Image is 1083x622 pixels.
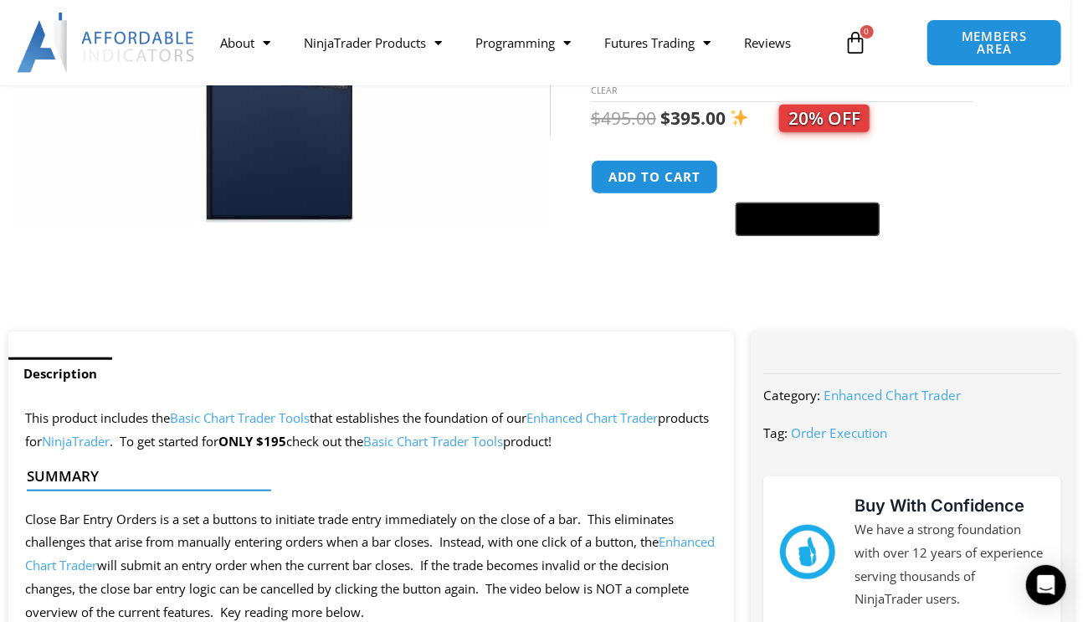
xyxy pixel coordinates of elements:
bdi: 495.00 [591,106,656,130]
span: 0 [860,25,874,39]
a: Enhanced Chart Trader [824,387,961,404]
a: Programming [459,23,588,62]
a: Enhanced Chart Trader [526,409,658,426]
a: Basic Chart Trader Tools [363,433,503,450]
strong: ONLY $195 [218,433,286,450]
a: NinjaTrader [42,433,110,450]
a: Clear options [591,85,617,96]
span: Category: [763,387,820,404]
a: Description [8,357,112,390]
img: LogoAI | Affordable Indicators – NinjaTrader [17,13,197,73]
h3: Buy With Confidence [855,493,1045,518]
button: Buy with GPay [736,203,880,236]
h4: Summary [27,468,702,485]
iframe: Secure express checkout frame [732,157,883,198]
span: Tag: [763,424,788,441]
a: Futures Trading [588,23,727,62]
a: Basic Chart Trader Tools [170,409,310,426]
div: Open Intercom Messenger [1026,565,1066,605]
a: About [203,23,287,62]
iframe: PayPal Message 1 [591,247,1041,261]
a: MEMBERS AREA [926,19,1061,66]
a: NinjaTrader Products [287,23,459,62]
nav: Menu [203,23,835,62]
button: Add to cart [591,160,718,194]
img: mark thumbs good 43913 | Affordable Indicators – NinjaTrader [780,525,835,580]
bdi: 395.00 [660,106,726,130]
p: This product includes the that establishes the foundation of our products for . To get started for [25,407,717,454]
span: MEMBERS AREA [944,30,1044,55]
a: Reviews [727,23,808,62]
span: $ [591,106,601,130]
a: Order Execution [791,424,887,441]
a: 0 [819,18,893,67]
span: $ [660,106,670,130]
img: ✨ [731,109,748,126]
span: check out the product! [286,433,552,450]
p: We have a strong foundation with over 12 years of experience serving thousands of NinjaTrader users. [855,518,1045,611]
span: 20% OFF [779,105,870,132]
